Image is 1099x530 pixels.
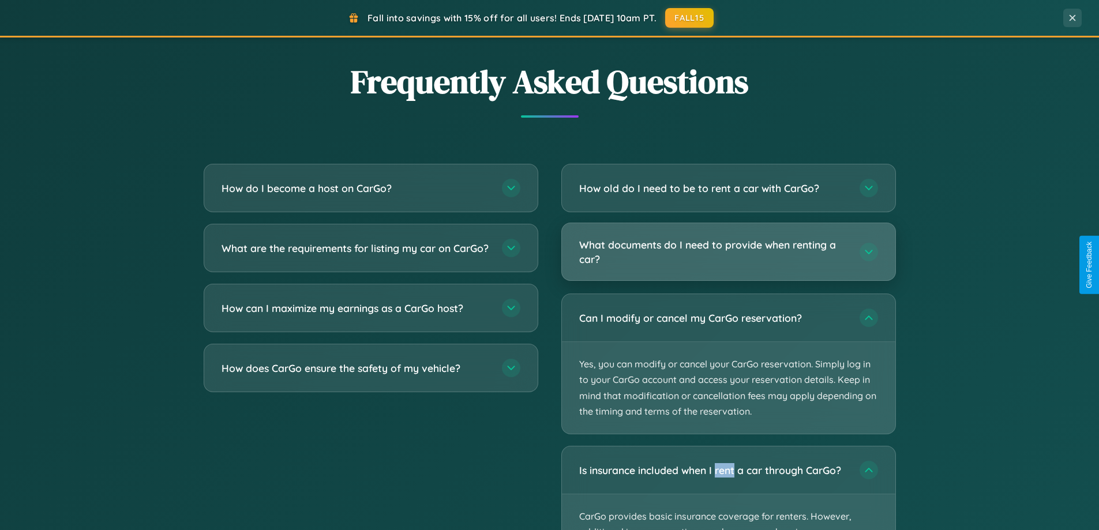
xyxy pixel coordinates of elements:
h3: How old do I need to be to rent a car with CarGo? [579,181,848,196]
h3: Is insurance included when I rent a car through CarGo? [579,463,848,478]
h3: How does CarGo ensure the safety of my vehicle? [222,361,490,375]
p: Yes, you can modify or cancel your CarGo reservation. Simply log in to your CarGo account and acc... [562,342,895,434]
h3: Can I modify or cancel my CarGo reservation? [579,311,848,325]
span: Fall into savings with 15% off for all users! Ends [DATE] 10am PT. [367,12,657,24]
h3: What are the requirements for listing my car on CarGo? [222,241,490,255]
h3: What documents do I need to provide when renting a car? [579,238,848,266]
h2: Frequently Asked Questions [204,59,896,104]
div: Give Feedback [1085,242,1093,288]
button: FALL15 [665,8,714,28]
h3: How can I maximize my earnings as a CarGo host? [222,301,490,315]
h3: How do I become a host on CarGo? [222,181,490,196]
